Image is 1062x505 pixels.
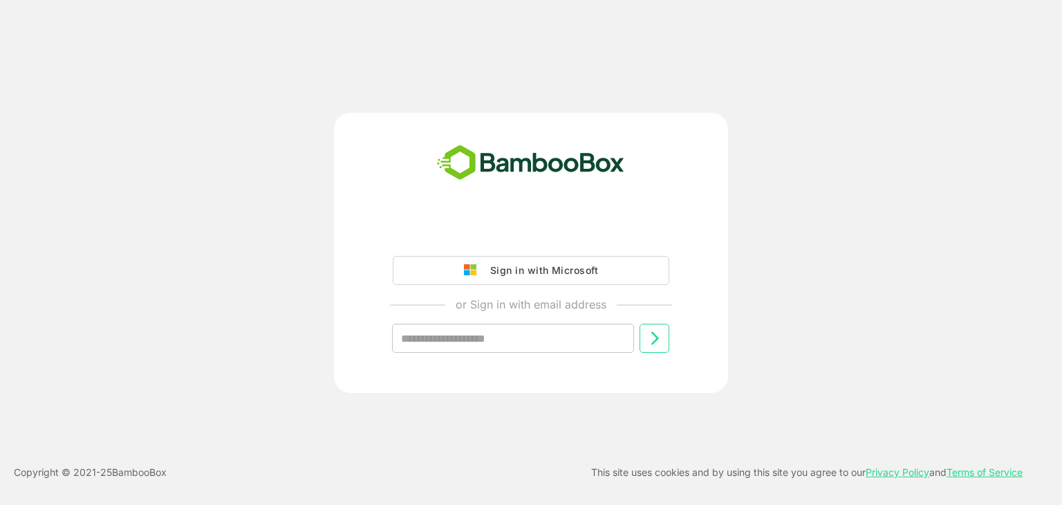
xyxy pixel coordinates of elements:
[483,261,598,279] div: Sign in with Microsoft
[386,217,676,248] iframe: Sign in with Google Button
[456,296,606,313] p: or Sign in with email address
[947,466,1023,478] a: Terms of Service
[429,140,632,186] img: bamboobox
[464,264,483,277] img: google
[14,464,167,481] p: Copyright © 2021- 25 BambooBox
[393,256,669,285] button: Sign in with Microsoft
[591,464,1023,481] p: This site uses cookies and by using this site you agree to our and
[866,466,929,478] a: Privacy Policy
